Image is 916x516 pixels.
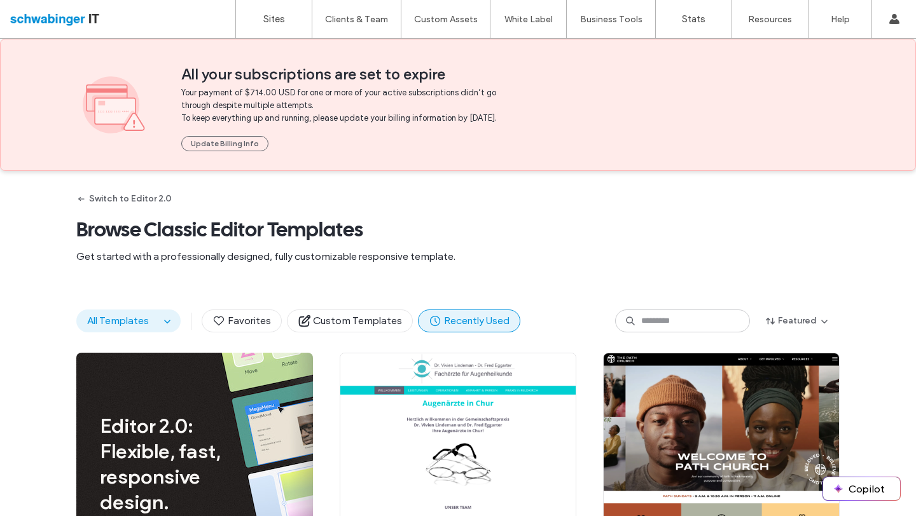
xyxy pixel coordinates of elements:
[298,314,402,328] span: Custom Templates
[76,250,840,264] span: Get started with a professionally designed, fully customizable responsive template.
[755,311,840,331] button: Featured
[325,14,388,25] label: Clients & Team
[580,14,642,25] label: Business Tools
[263,13,285,25] label: Sites
[29,9,56,20] span: Hilfe
[212,314,271,328] span: Favorites
[748,14,792,25] label: Resources
[76,189,172,209] button: Switch to Editor 2.0
[100,413,256,515] span: Editor 2.0: Flexible, fast, responsive design.
[429,314,510,328] span: Recently Used
[418,309,520,332] button: Recently Used
[504,14,553,25] label: White Label
[831,14,850,25] label: Help
[202,309,282,332] button: Favorites
[287,309,413,332] button: Custom Templates
[181,65,833,84] span: All your subscriptions are set to expire
[682,13,705,25] label: Stats
[77,310,160,332] button: All Templates
[87,315,149,327] span: All Templates
[181,136,268,151] button: Update Billing Info
[414,14,478,25] label: Custom Assets
[823,477,900,500] button: Copilot
[181,86,509,125] span: Your payment of $714.00 USD for one or more of your active subscriptions didn’t go through despit...
[76,217,840,242] span: Browse Classic Editor Templates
